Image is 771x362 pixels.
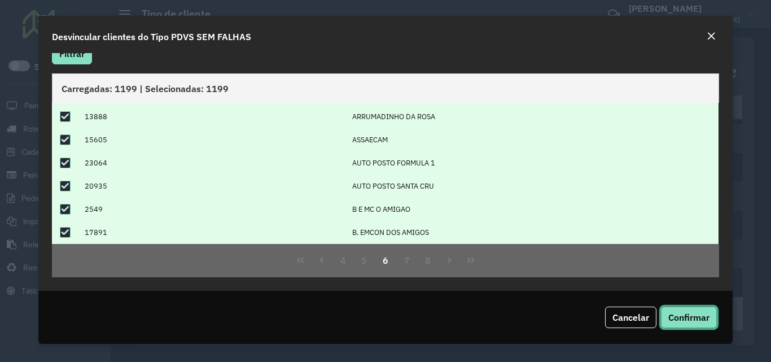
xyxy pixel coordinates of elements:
[612,312,649,323] span: Cancelar
[353,250,375,271] button: 5
[605,307,656,328] button: Cancelar
[396,250,418,271] button: 7
[668,312,709,323] span: Confirmar
[346,221,719,244] td: B. EMCON DOS AMIGOS
[79,105,347,128] td: 13888
[707,32,716,41] em: Fechar
[79,128,347,151] td: 15605
[290,250,311,271] button: First Page
[52,30,251,43] h4: Desvincular clientes do Tipo PDVS SEM FALHAS
[79,198,347,221] td: 2549
[79,175,347,198] td: 20935
[52,43,92,64] button: Filtrar
[661,307,717,328] button: Confirmar
[79,221,347,244] td: 17891
[52,73,719,103] div: Carregadas: 1199 | Selecionadas: 1199
[418,250,439,271] button: 8
[346,198,719,221] td: B E MC O AMIGAO
[346,128,719,151] td: ASSAECAM
[439,250,460,271] button: Next Page
[332,250,354,271] button: 4
[460,250,481,271] button: Last Page
[346,151,719,175] td: AUTO POSTO FORMULA 1
[703,29,719,44] button: Close
[375,250,396,271] button: 6
[79,151,347,175] td: 23064
[346,105,719,128] td: ARRUMADINHO DA ROSA
[346,175,719,198] td: AUTO POSTO SANTA CRU
[311,250,332,271] button: Previous Page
